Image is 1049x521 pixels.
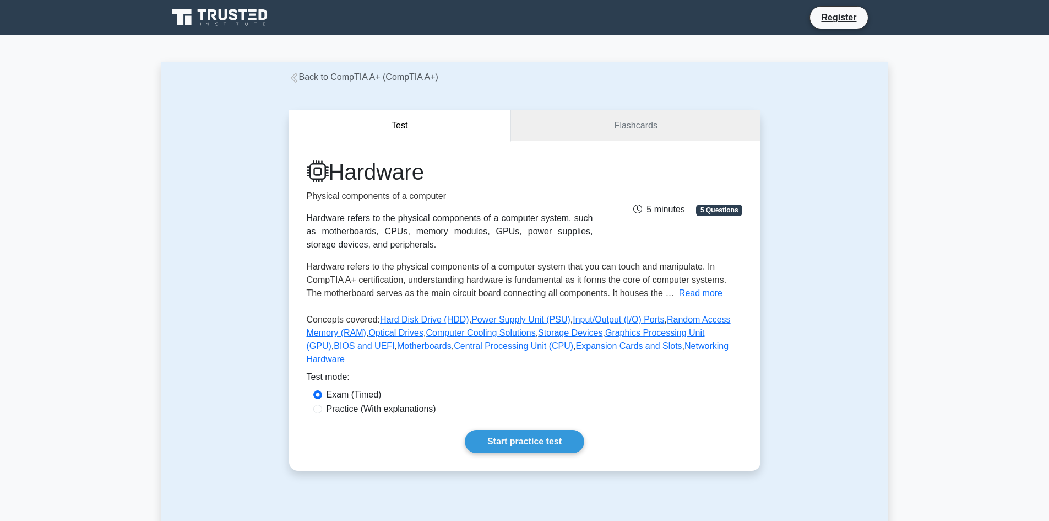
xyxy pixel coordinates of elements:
span: 5 minutes [633,205,684,214]
a: Input/Output (I/O) Ports [573,315,664,324]
div: Hardware refers to the physical components of a computer system, such as motherboards, CPUs, memo... [307,212,593,251]
a: Back to CompTIA A+ (CompTIA A+) [289,72,438,82]
a: Central Processing Unit (CPU) [454,341,573,351]
a: Computer Cooling Solutions [426,328,535,337]
h1: Hardware [307,159,593,185]
a: Power Supply Unit (PSU) [471,315,570,324]
a: Start practice test [465,430,584,453]
label: Practice (With explanations) [327,402,436,416]
a: BIOS and UEFI [334,341,394,351]
a: Expansion Cards and Slots [576,341,682,351]
a: Storage Devices [538,328,602,337]
label: Exam (Timed) [327,388,382,401]
a: Optical Drives [368,328,423,337]
a: Hard Disk Drive (HDD) [380,315,469,324]
a: Motherboards [397,341,452,351]
p: Physical components of a computer [307,190,593,203]
button: Read more [679,287,722,300]
div: Test mode: [307,370,743,388]
p: Concepts covered: , , , , , , , , , , , , [307,313,743,370]
span: 5 Questions [696,205,742,216]
span: Hardware refers to the physical components of a computer system that you can touch and manipulate... [307,262,727,298]
button: Test [289,110,512,142]
a: Flashcards [511,110,760,142]
a: Register [814,10,863,24]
